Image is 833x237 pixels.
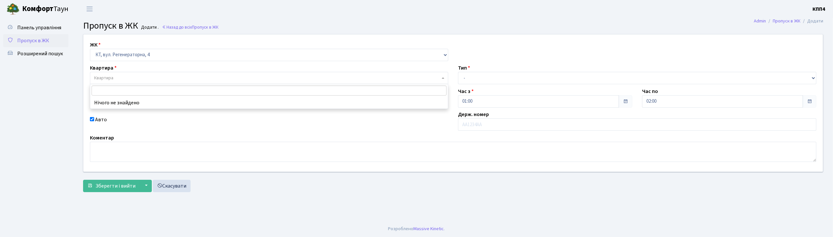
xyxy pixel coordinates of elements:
li: Додати [800,18,823,25]
label: ЖК [90,41,101,49]
input: АА1234АА [458,118,816,131]
button: Переключити навігацію [81,4,98,14]
a: Панель управління [3,21,68,34]
span: Пропуск в ЖК [17,37,49,44]
a: Розширений пошук [3,47,68,60]
span: Зберегти і вийти [95,182,136,190]
nav: breadcrumb [744,14,833,28]
span: Панель управління [17,24,61,31]
a: Пропуск в ЖК [773,18,800,24]
label: Авто [95,116,107,124]
a: Admin [754,18,766,24]
span: Таун [22,4,68,15]
b: Комфорт [22,4,53,14]
span: Квартира [94,75,113,81]
img: logo.png [7,3,20,16]
b: КПП4 [812,6,825,13]
a: Назад до всіхПропуск в ЖК [162,24,219,30]
label: Держ. номер [458,111,489,118]
a: Скасувати [153,180,191,192]
a: Пропуск в ЖК [3,34,68,47]
label: Час по [642,87,658,95]
label: Коментар [90,134,114,142]
div: Розроблено . [388,225,445,232]
a: Massive Kinetic [414,225,444,232]
label: Тип [458,64,470,72]
li: Нічого не знайдено [90,97,448,109]
label: Час з [458,87,474,95]
button: Зберегти і вийти [83,180,140,192]
a: КПП4 [812,5,825,13]
small: Додати . [140,25,159,30]
span: Пропуск в ЖК [192,24,219,30]
span: Пропуск в ЖК [83,19,138,32]
label: Квартира [90,64,117,72]
span: Розширений пошук [17,50,63,57]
